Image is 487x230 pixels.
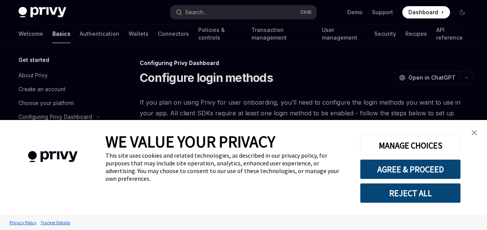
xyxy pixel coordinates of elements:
button: AGREE & PROCEED [360,159,461,179]
button: Toggle dark mode [456,6,469,18]
a: Transaction management [251,25,312,43]
button: Search...CtrlK [171,5,316,19]
a: Create an account [12,82,111,96]
a: Authentication [80,25,119,43]
a: Recipes [405,25,427,43]
h1: Configure login methods [140,71,273,85]
a: Tracker Details [38,216,72,229]
a: Dashboard [402,6,450,18]
div: About Privy [18,71,48,80]
span: WE VALUE YOUR PRIVACY [105,132,275,152]
a: API reference [436,25,469,43]
img: company logo [12,140,94,173]
img: dark logo [18,7,66,18]
button: REJECT ALL [360,183,461,203]
span: Open in ChatGPT [408,74,455,82]
a: Choose your platform [12,96,111,110]
button: MANAGE CHOICES [360,135,461,155]
div: Configuring Privy Dashboard [140,59,473,67]
span: Ctrl K [300,9,312,15]
a: Basics [52,25,70,43]
div: Choose your platform [18,98,74,108]
span: Dashboard [408,8,438,16]
a: User management [322,25,365,43]
a: About Privy [12,68,111,82]
a: Policies & controls [198,25,242,43]
div: Search... [185,8,207,17]
a: Wallets [129,25,149,43]
a: Security [374,25,396,43]
a: Support [372,8,393,16]
span: If you plan on using Privy for user onboarding, you’ll need to configure the login methods you wa... [140,97,473,129]
h5: Get started [18,55,49,65]
div: Configuring Privy Dashboard [18,112,92,122]
div: Create an account [18,85,65,94]
a: Welcome [18,25,43,43]
a: Connectors [158,25,189,43]
a: Privacy Policy [8,216,38,229]
img: close banner [472,130,477,135]
a: close banner [467,125,482,140]
button: Open in ChatGPT [394,71,460,84]
div: This site uses cookies and related technologies, as described in our privacy policy, for purposes... [105,152,348,182]
a: Demo [347,8,363,16]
